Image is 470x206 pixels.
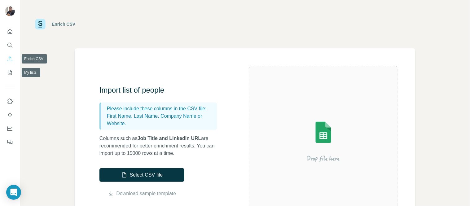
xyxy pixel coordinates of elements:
button: My lists [5,67,15,78]
p: Columns such as are recommended for better enrichment results. You can import up to 15000 rows at... [99,135,223,157]
button: Enrich CSV [5,53,15,64]
button: Search [5,40,15,51]
img: Avatar [5,6,15,16]
button: Quick start [5,26,15,37]
button: Use Surfe on LinkedIn [5,96,15,107]
div: Enrich CSV [52,21,75,27]
button: Select CSV file [99,168,184,182]
button: Use Surfe API [5,109,15,121]
button: Dashboard [5,123,15,134]
p: First Name, Last Name, Company Name or Website. [107,112,215,127]
img: Surfe Logo [35,19,46,29]
div: Open Intercom Messenger [6,185,21,200]
button: Feedback [5,137,15,148]
button: Download sample template [99,190,184,197]
span: Job Title and LinkedIn URL [138,136,201,141]
p: Please include these columns in the CSV file: [107,105,215,112]
a: Download sample template [116,190,176,197]
img: Surfe Illustration - Drop file here or select below [268,104,379,178]
h3: Import list of people [99,85,223,95]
